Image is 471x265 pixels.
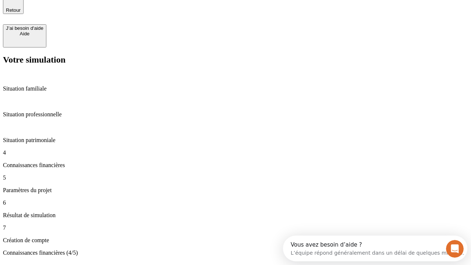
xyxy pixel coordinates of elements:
button: J’ai besoin d'aideAide [3,24,46,47]
p: 5 [3,174,468,181]
p: Paramètres du projet [3,187,468,194]
div: Aide [6,31,43,36]
p: 7 [3,225,468,231]
iframe: Intercom live chat [446,240,464,258]
span: Retour [6,7,21,13]
h2: Votre simulation [3,55,468,65]
p: Situation familiale [3,85,468,92]
div: L’équipe répond généralement dans un délai de quelques minutes. [8,12,181,20]
div: Vous avez besoin d’aide ? [8,6,181,12]
p: Situation professionnelle [3,111,468,118]
p: Résultat de simulation [3,212,468,219]
div: Ouvrir le Messenger Intercom [3,3,203,23]
p: Création de compte [3,237,468,244]
p: Situation patrimoniale [3,137,468,144]
p: Connaissances financières (4/5) [3,250,468,256]
p: 4 [3,149,468,156]
div: J’ai besoin d'aide [6,25,43,31]
p: Connaissances financières [3,162,468,169]
p: 6 [3,199,468,206]
iframe: Intercom live chat discovery launcher [283,236,467,261]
